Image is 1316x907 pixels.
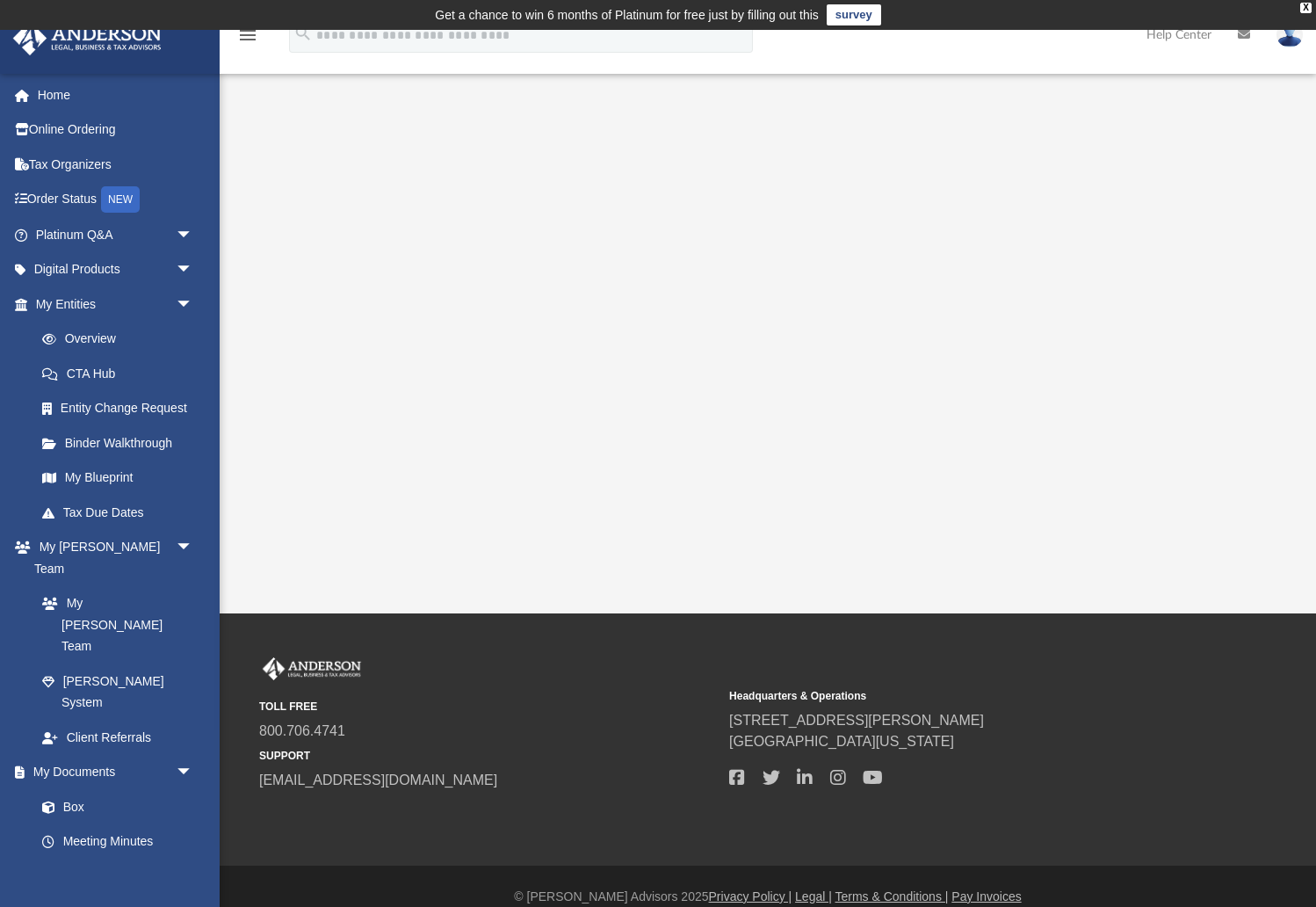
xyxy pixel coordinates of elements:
a: menu [237,33,258,46]
a: My [PERSON_NAME] Teamarrow_drop_down [12,530,211,586]
a: [PERSON_NAME] System [25,664,211,720]
a: Pay Invoices [951,889,1021,903]
a: My Documentsarrow_drop_down [12,755,211,790]
img: Anderson Advisors Platinum Portal [259,657,365,680]
small: TOLL FREE [259,699,717,715]
a: Online Ordering [12,112,220,148]
span: arrow_drop_down [176,755,211,791]
a: [EMAIL_ADDRESS][DOMAIN_NAME] [259,773,497,787]
a: CTA Hub [25,356,220,391]
div: close [1300,3,1312,13]
a: Digital Productsarrow_drop_down [12,252,220,287]
span: arrow_drop_down [176,252,211,288]
a: My Entitiesarrow_drop_down [12,287,220,322]
a: Platinum Q&Aarrow_drop_down [12,217,220,252]
a: Home [12,77,220,112]
a: Privacy Policy | [709,889,792,903]
a: Legal | [795,889,832,903]
a: 800.706.4741 [259,723,345,738]
a: Box [25,789,202,824]
a: Client Referrals [25,720,211,755]
a: Tax Due Dates [25,495,220,530]
a: Meeting Minutes [25,824,211,860]
a: Binder Walkthrough [25,425,220,461]
a: Order StatusNEW [12,182,220,218]
a: Entity Change Request [25,391,220,426]
span: arrow_drop_down [176,530,211,566]
i: menu [237,25,258,46]
a: Overview [25,322,220,357]
a: survey [827,4,881,25]
span: arrow_drop_down [176,217,211,253]
a: [GEOGRAPHIC_DATA][US_STATE] [729,734,954,749]
i: search [293,24,313,43]
a: My [PERSON_NAME] Team [25,586,202,664]
small: SUPPORT [259,748,717,764]
a: My Blueprint [25,461,211,496]
div: NEW [101,186,140,213]
a: Terms & Conditions | [835,889,949,903]
a: Tax Organizers [12,147,220,182]
img: Anderson Advisors Platinum Portal [8,21,167,55]
div: © [PERSON_NAME] Advisors 2025 [220,888,1316,906]
a: [STREET_ADDRESS][PERSON_NAME] [729,713,984,728]
small: Headquarters & Operations [729,688,1187,704]
img: User Pic [1276,22,1303,47]
div: Get a chance to win 6 months of Platinum for free just by filling out this [435,4,819,25]
span: arrow_drop_down [176,287,211,323]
